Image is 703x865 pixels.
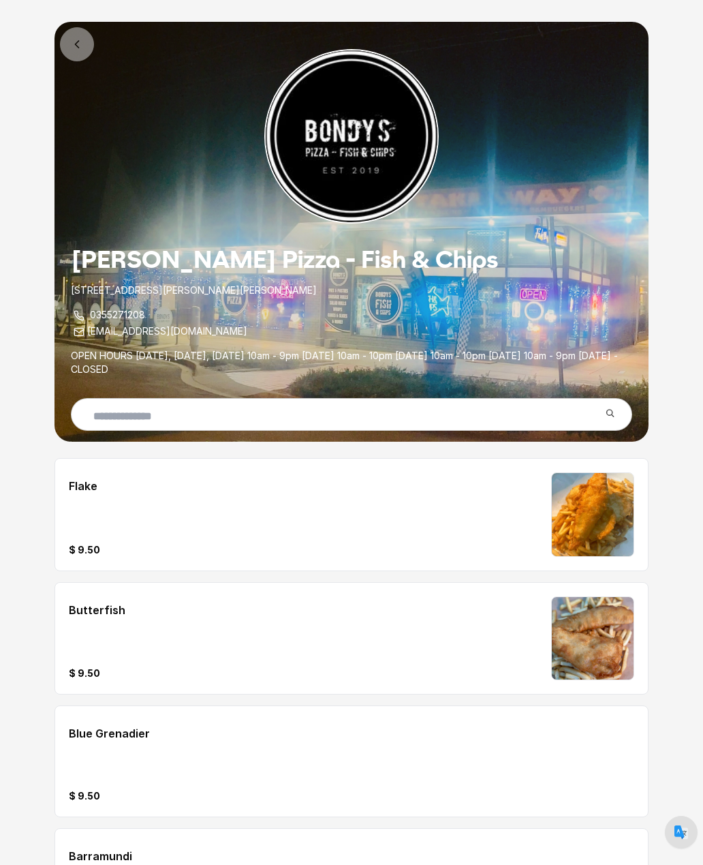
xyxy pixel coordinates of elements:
p: [EMAIL_ADDRESS][DOMAIN_NAME] [71,324,632,338]
img: Square Image [552,597,634,680]
img: default.png [674,825,688,839]
label: Butterfish [69,596,537,621]
img: Restaurant Logo [264,49,439,224]
p: $ 9.50 [69,543,100,557]
h1: [PERSON_NAME] Pizza - Fish & Chips [71,245,632,273]
label: Flake [69,472,537,497]
p: OPEN HOURS [DATE], [DATE], [DATE] 10am - 9pm [DATE] 10am - 10pm [DATE] 10am - 10pm [DATE] 10am - ... [71,349,632,376]
p: [STREET_ADDRESS][PERSON_NAME][PERSON_NAME] [71,284,632,297]
label: Blue Grenadier [69,720,537,744]
p: $ 9.50 [69,667,100,680]
img: Square Image [552,473,634,556]
a: 0355271208 [90,309,145,320]
p: $ 9.50 [69,789,100,803]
